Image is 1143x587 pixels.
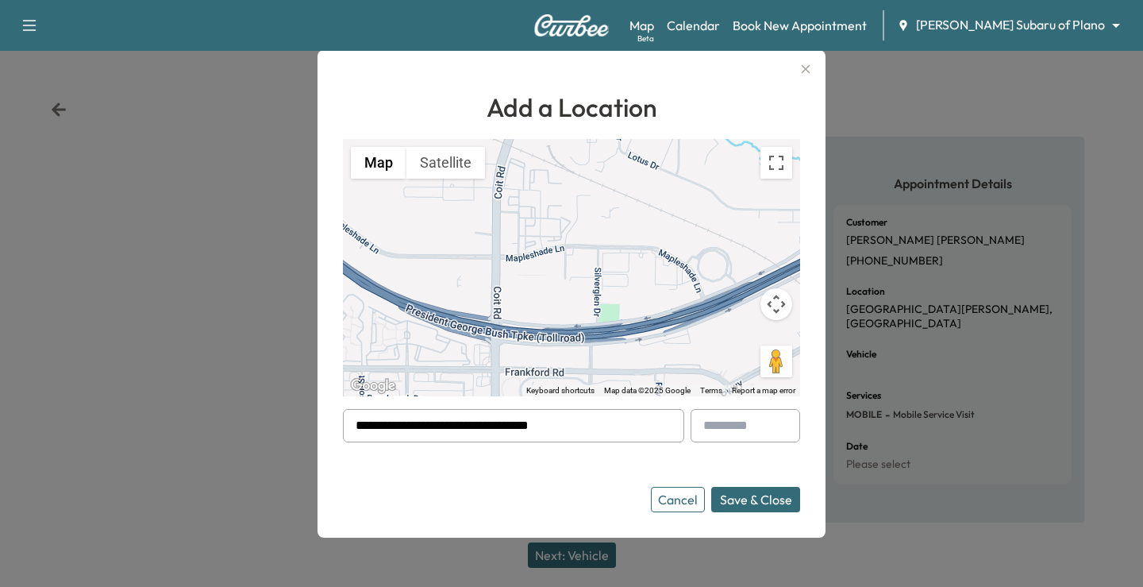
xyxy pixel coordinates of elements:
[343,88,800,126] h1: Add a Location
[406,147,485,179] button: Show satellite imagery
[533,14,610,37] img: Curbee Logo
[347,376,399,396] a: Open this area in Google Maps (opens a new window)
[700,386,722,395] a: Terms (opens in new tab)
[629,16,654,35] a: MapBeta
[351,147,406,179] button: Show street map
[637,33,654,44] div: Beta
[732,386,795,395] a: Report a map error
[760,346,792,377] button: Drag Pegman onto the map to open Street View
[916,16,1105,34] span: [PERSON_NAME] Subaru of Plano
[604,386,691,395] span: Map data ©2025 Google
[760,288,792,320] button: Map camera controls
[667,16,720,35] a: Calendar
[526,385,595,396] button: Keyboard shortcuts
[651,487,705,512] button: Cancel
[733,16,867,35] a: Book New Appointment
[711,487,800,512] button: Save & Close
[760,147,792,179] button: Toggle fullscreen view
[347,376,399,396] img: Google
